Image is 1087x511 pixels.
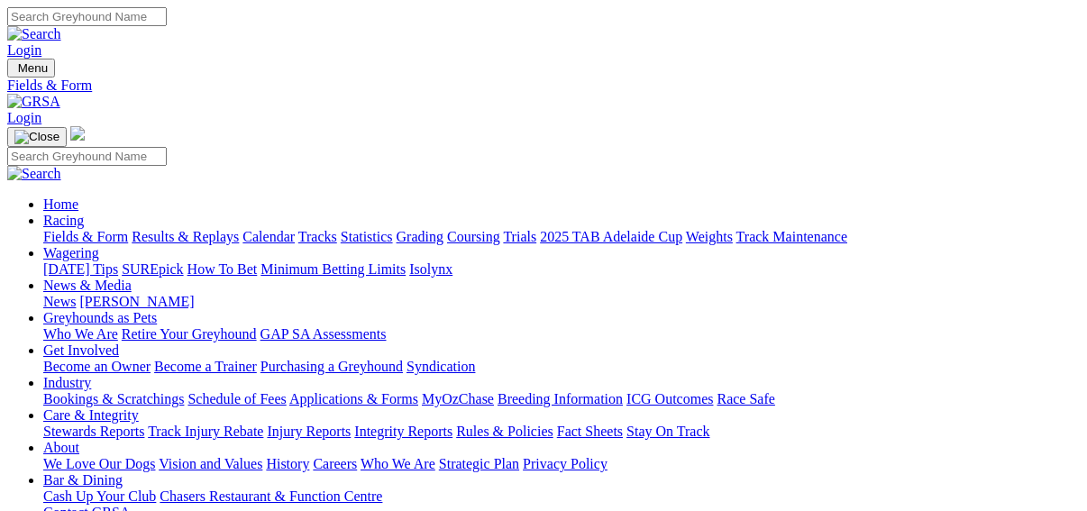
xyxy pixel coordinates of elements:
button: Toggle navigation [7,59,55,78]
a: How To Bet [187,261,258,277]
a: Injury Reports [267,424,351,439]
div: Get Involved [43,359,1080,375]
a: GAP SA Assessments [260,326,387,342]
a: History [266,456,309,471]
a: Isolynx [409,261,452,277]
a: Statistics [341,229,393,244]
a: News & Media [43,278,132,293]
a: Greyhounds as Pets [43,310,157,325]
a: Coursing [447,229,500,244]
img: logo-grsa-white.png [70,126,85,141]
a: 2025 TAB Adelaide Cup [540,229,682,244]
a: Applications & Forms [289,391,418,406]
a: SUREpick [122,261,183,277]
a: [PERSON_NAME] [79,294,194,309]
a: Calendar [242,229,295,244]
a: Cash Up Your Club [43,488,156,504]
a: About [43,440,79,455]
div: Bar & Dining [43,488,1080,505]
a: Rules & Policies [456,424,553,439]
input: Search [7,7,167,26]
a: Chasers Restaurant & Function Centre [160,488,382,504]
a: Strategic Plan [439,456,519,471]
a: Stay On Track [626,424,709,439]
a: Results & Replays [132,229,239,244]
a: Industry [43,375,91,390]
a: Care & Integrity [43,407,139,423]
a: Become a Trainer [154,359,257,374]
div: Wagering [43,261,1080,278]
a: Home [43,196,78,212]
a: Wagering [43,245,99,260]
input: Search [7,147,167,166]
a: Fields & Form [43,229,128,244]
a: News [43,294,76,309]
div: Greyhounds as Pets [43,326,1080,342]
a: Syndication [406,359,475,374]
a: Get Involved [43,342,119,358]
a: Integrity Reports [354,424,452,439]
div: About [43,456,1080,472]
a: Grading [397,229,443,244]
a: [DATE] Tips [43,261,118,277]
a: Who We Are [361,456,435,471]
a: MyOzChase [422,391,494,406]
a: Schedule of Fees [187,391,286,406]
a: Fields & Form [7,78,1080,94]
a: ICG Outcomes [626,391,713,406]
a: Purchasing a Greyhound [260,359,403,374]
a: Track Maintenance [736,229,847,244]
a: Retire Your Greyhound [122,326,257,342]
div: Care & Integrity [43,424,1080,440]
a: Race Safe [717,391,774,406]
img: Search [7,26,61,42]
button: Toggle navigation [7,127,67,147]
a: Minimum Betting Limits [260,261,406,277]
img: GRSA [7,94,60,110]
a: Login [7,110,41,125]
a: We Love Our Dogs [43,456,155,471]
a: Bookings & Scratchings [43,391,184,406]
a: Stewards Reports [43,424,144,439]
a: Become an Owner [43,359,151,374]
div: Racing [43,229,1080,245]
div: News & Media [43,294,1080,310]
a: Track Injury Rebate [148,424,263,439]
a: Trials [503,229,536,244]
a: Vision and Values [159,456,262,471]
img: Search [7,166,61,182]
img: Close [14,130,59,144]
a: Fact Sheets [557,424,623,439]
a: Breeding Information [498,391,623,406]
div: Industry [43,391,1080,407]
a: Tracks [298,229,337,244]
a: Careers [313,456,357,471]
span: Menu [18,61,48,75]
a: Privacy Policy [523,456,607,471]
a: Weights [686,229,733,244]
a: Bar & Dining [43,472,123,488]
a: Login [7,42,41,58]
a: Who We Are [43,326,118,342]
a: Racing [43,213,84,228]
